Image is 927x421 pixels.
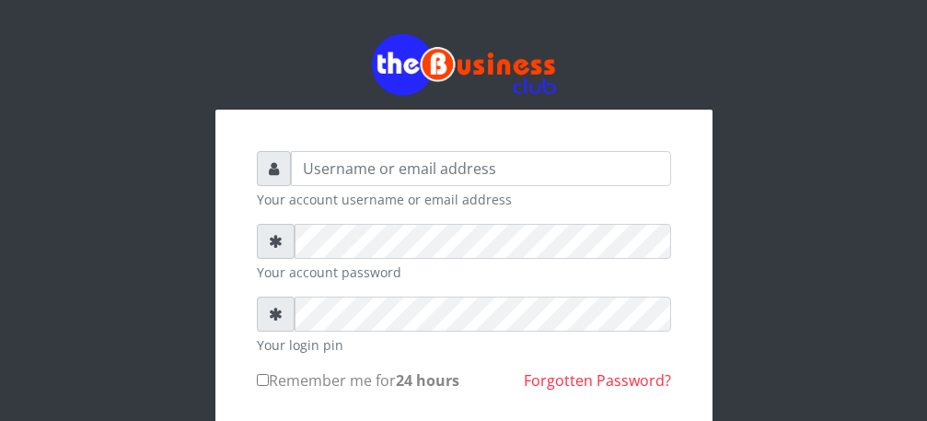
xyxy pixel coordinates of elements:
[257,369,459,392] label: Remember me for
[257,374,269,386] input: Remember me for24 hours
[257,263,671,282] small: Your account password
[396,370,459,391] b: 24 hours
[291,151,671,186] input: Username or email address
[524,370,671,391] a: Forgotten Password?
[257,335,671,355] small: Your login pin
[257,190,671,209] small: Your account username or email address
